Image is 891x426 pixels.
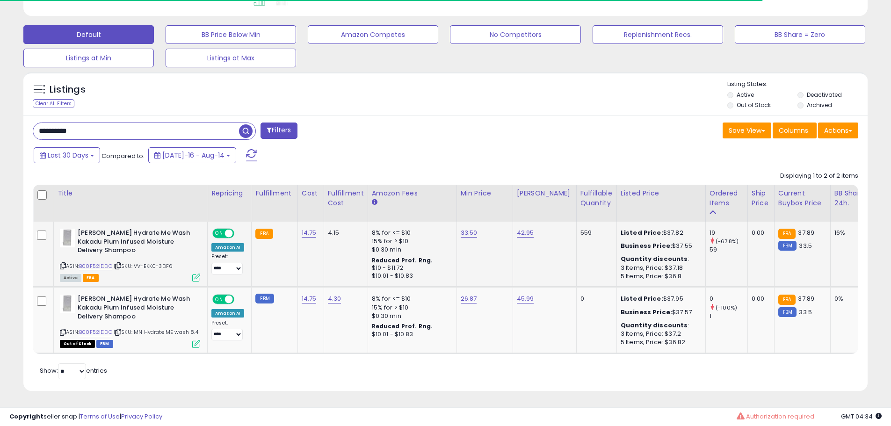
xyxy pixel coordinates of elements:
[60,295,75,313] img: 31uQIbFEV1L._SL40_.jpg
[807,101,832,109] label: Archived
[461,188,509,198] div: Min Price
[33,99,74,108] div: Clear All Filters
[621,294,663,303] b: Listed Price:
[255,294,274,303] small: FBM
[621,242,698,250] div: $37.55
[798,294,814,303] span: 37.89
[710,312,747,320] div: 1
[779,126,808,135] span: Columns
[148,147,236,163] button: [DATE]-16 - Aug-14
[48,151,88,160] span: Last 30 Days
[9,412,162,421] div: seller snap | |
[841,412,882,421] span: 2025-09-14 04:34 GMT
[78,229,191,257] b: [PERSON_NAME] Hydrate Me Wash Kakadu Plum Infused Moisture Delivery Shampoo
[621,295,698,303] div: $37.95
[211,309,244,318] div: Amazon AI
[621,228,663,237] b: Listed Price:
[517,188,572,198] div: [PERSON_NAME]
[162,151,225,160] span: [DATE]-16 - Aug-14
[621,321,688,330] b: Quantity discounts
[593,25,723,44] button: Replenishment Recs.
[710,295,747,303] div: 0
[60,229,200,281] div: ASIN:
[621,338,698,347] div: 5 Items, Price: $36.82
[372,312,449,320] div: $0.30 min
[461,294,477,303] a: 26.87
[780,172,858,181] div: Displaying 1 to 2 of 2 items
[580,229,609,237] div: 559
[372,303,449,312] div: 15% for > $10
[621,308,672,317] b: Business Price:
[752,229,767,237] div: 0.00
[60,340,95,348] span: All listings that are currently out of stock and unavailable for purchase on Amazon
[580,295,609,303] div: 0
[450,25,580,44] button: No Competitors
[778,241,797,251] small: FBM
[60,229,75,247] img: 31uQIbFEV1L._SL40_.jpg
[372,245,449,254] div: $0.30 min
[621,264,698,272] div: 3 Items, Price: $37.18
[773,123,817,138] button: Columns
[834,229,865,237] div: 16%
[778,307,797,317] small: FBM
[211,253,244,274] div: Preset:
[807,91,842,99] label: Deactivated
[818,123,858,138] button: Actions
[166,25,296,44] button: BB Price Below Min
[50,83,86,96] h5: Listings
[114,328,198,336] span: | SKU: MN Hydrate ME wash 8.4
[233,230,248,238] span: OFF
[735,25,865,44] button: BB Share = Zero
[621,321,698,330] div: :
[716,238,739,245] small: (-67.8%)
[302,188,320,198] div: Cost
[211,243,244,252] div: Amazon AI
[834,188,869,208] div: BB Share 24h.
[727,80,868,89] p: Listing States:
[80,412,120,421] a: Terms of Use
[710,229,747,237] div: 19
[121,412,162,421] a: Privacy Policy
[710,188,744,208] div: Ordered Items
[737,91,754,99] label: Active
[79,262,112,270] a: B00F52IDDO
[621,272,698,281] div: 5 Items, Price: $36.8
[621,308,698,317] div: $37.57
[834,295,865,303] div: 0%
[752,188,770,208] div: Ship Price
[778,229,796,239] small: FBA
[40,366,107,375] span: Show: entries
[211,320,244,341] div: Preset:
[328,229,361,237] div: 4.15
[372,322,433,330] b: Reduced Prof. Rng.
[79,328,112,336] a: B00F52IDDO
[255,188,293,198] div: Fulfillment
[60,274,81,282] span: All listings currently available for purchase on Amazon
[372,331,449,339] div: $10.01 - $10.83
[778,295,796,305] small: FBA
[621,255,698,263] div: :
[372,237,449,245] div: 15% for > $10
[101,152,145,160] span: Compared to:
[213,230,225,238] span: ON
[96,340,113,348] span: FBM
[83,274,99,282] span: FBA
[799,241,812,250] span: 33.5
[621,229,698,237] div: $37.82
[580,188,613,208] div: Fulfillable Quantity
[798,228,814,237] span: 37.89
[23,49,154,67] button: Listings at Min
[372,295,449,303] div: 8% for <= $10
[517,294,534,303] a: 45.99
[372,264,449,272] div: $10 - $11.72
[621,188,702,198] div: Listed Price
[58,188,203,198] div: Title
[233,296,248,303] span: OFF
[372,256,433,264] b: Reduced Prof. Rng.
[372,198,377,207] small: Amazon Fees.
[261,123,297,139] button: Filters
[461,228,478,238] a: 33.50
[23,25,154,44] button: Default
[34,147,100,163] button: Last 30 Days
[78,295,191,323] b: [PERSON_NAME] Hydrate Me Wash Kakadu Plum Infused Moisture Delivery Shampoo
